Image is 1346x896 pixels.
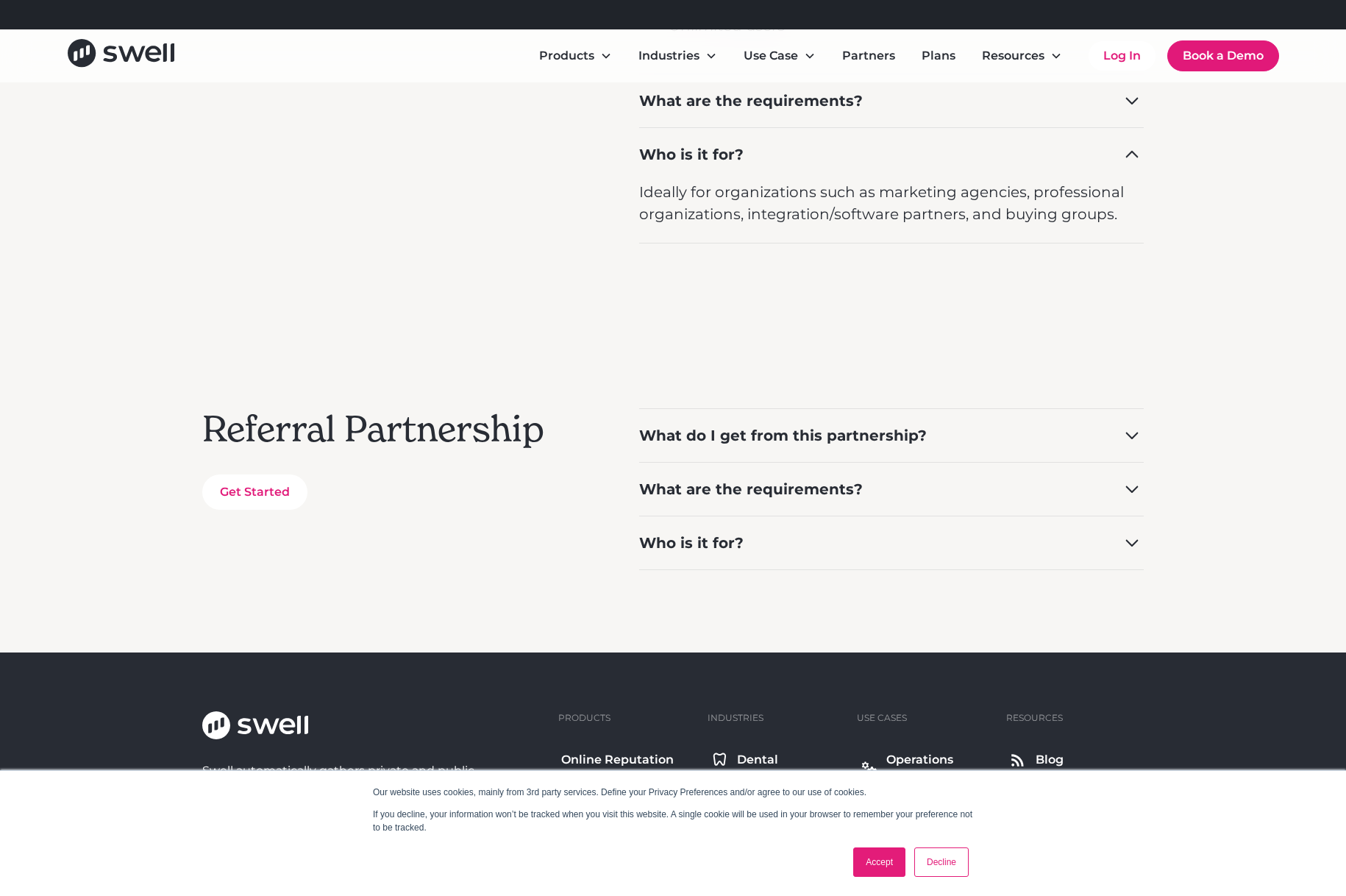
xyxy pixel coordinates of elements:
div: Products [527,41,624,71]
div: Resources [970,41,1074,71]
a: Log In [1089,41,1156,71]
a: Online Reputation Management [558,748,696,789]
p: If you decline, your information won’t be tracked when you visit this website. A single cookie wi... [373,808,973,834]
div: Blog [1036,751,1064,769]
a: home [68,39,174,72]
div: Online Reputation Management [561,751,693,786]
a: Get Started [202,474,307,510]
div: Industries [708,711,763,725]
div: Who is it for? [639,144,744,165]
p: Ideally for organizations such as marketing agencies, professional organizations, integration/sof... [639,181,1144,225]
a: Plans [910,41,967,71]
a: Dental [708,748,845,772]
div: Operations Leader [886,751,991,786]
div: Use Case [744,47,798,65]
div: Who is it for? [639,533,744,553]
div: Swell automatically gathers private and public feedback from patients and employees. With better ... [202,762,502,850]
h2: Referral Partnership [202,408,580,451]
div: Industries [627,41,729,71]
div: What are the requirements? [639,90,863,111]
a: Blog [1006,748,1141,772]
a: Decline [914,847,969,877]
div: Use Case [732,41,827,71]
a: Book a Demo [1167,40,1279,71]
a: Accept [853,847,905,877]
div: Dental [737,751,778,769]
div: Products [558,711,610,725]
div: What are the requirements? [639,479,863,499]
a: Operations Leader [857,748,994,789]
div: Products [539,47,594,65]
div: What do I get from this partnership? [639,425,927,446]
a: Partners [830,41,907,71]
div: Resources [982,47,1044,65]
div: Resources [1006,711,1063,725]
div: Use Cases [857,711,907,725]
p: Our website uses cookies, mainly from 3rd party services. Define your Privacy Preferences and/or ... [373,786,973,799]
div: Industries [638,47,699,65]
